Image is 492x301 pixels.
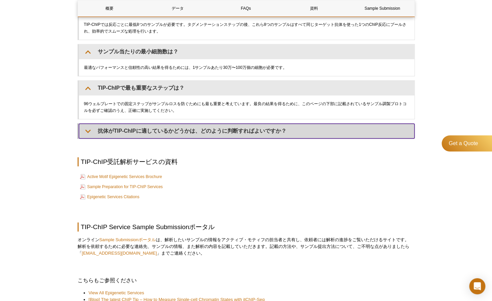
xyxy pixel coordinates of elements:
[82,251,157,256] a: [EMAIL_ADDRESS][DOMAIN_NAME]
[214,0,277,16] a: FAQs
[79,59,414,76] div: 最適なパフォーマンスと信頼性の高い結果を得るためには、1サンプルあたり30万〜100万個の細胞が必要です。
[78,276,415,285] h3: こちらもご参照ください
[79,81,414,95] summary: TIP-ChIPで最も重要なステップは？
[146,0,209,16] a: データ
[79,44,414,59] summary: サンプル当たりの最小細胞数は？
[282,0,346,16] a: 資料
[79,16,414,40] div: TIP-ChIPでは反応ごとに最低8つのサンプルが必要です。タグメンテーションステップの後、これら8つのサンプルはすべて同じターゲット抗体を使った1つのChIP反応にプールされ、効率的でスムーズ...
[469,278,485,294] div: Open Intercom Messenger
[78,0,141,16] a: 概要
[80,183,163,191] a: Sample Preparation for TIP-ChIP Services
[78,157,415,166] h2: TIP-ChIP受託解析サービスの資料
[79,95,414,119] div: 96ウェルプレートでの固定ステップがサンプルロスを防ぐためにも最も重要と考えています。最良の結果を得るために、このページの下部に記載されているサンプル調製プロトコルを必ずご確認のうえ、正確に実施...
[80,173,162,181] a: Active Motif Epigenetic Services Brochure
[351,0,414,16] a: Sample Submission
[78,236,415,257] p: オンライン は、解析したいサンプルの情報をアクティブ・モティフの担当者と共有し、依頼者には解析の進捗をご覧いただけるサイトです。 解析を依頼するために必要な連絡先、サンプルの情報、また解析の内容...
[442,135,492,152] a: Get a Quote
[78,222,415,231] h2: TIP-ChIP Service Sample Submissionポータル
[79,124,414,138] summary: 抗体がTIP-ChIPに適しているかどうかは、どのように判断すればよいですか？
[80,193,139,201] a: Epigenetic Services Citations
[89,290,144,296] a: View All Epigenetic Services
[99,237,156,242] a: Sample Submissionポータル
